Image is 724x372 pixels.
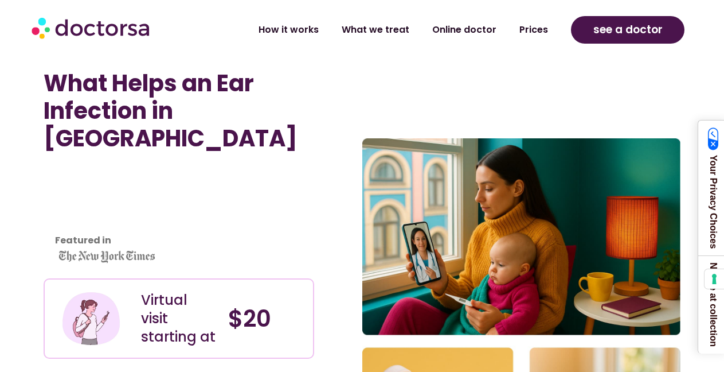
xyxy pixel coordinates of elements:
img: Illustration depicting a young woman in a casual outfit, engaged with her smartphone. She has a p... [61,288,122,349]
h1: What Helps an Ear Infection in [GEOGRAPHIC_DATA] [44,69,314,152]
h4: $20 [228,305,304,332]
a: Prices [508,17,559,43]
a: Online doctor [421,17,508,43]
a: How it works [247,17,330,43]
span: see a doctor [593,21,663,39]
iframe: Customer reviews powered by Trustpilot [49,169,152,255]
button: Your consent preferences for tracking technologies [705,269,724,289]
a: What we treat [330,17,421,43]
strong: Featured in [55,234,111,247]
a: see a doctor [571,16,684,44]
div: Virtual visit starting at [141,291,217,346]
nav: Menu [194,17,559,43]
